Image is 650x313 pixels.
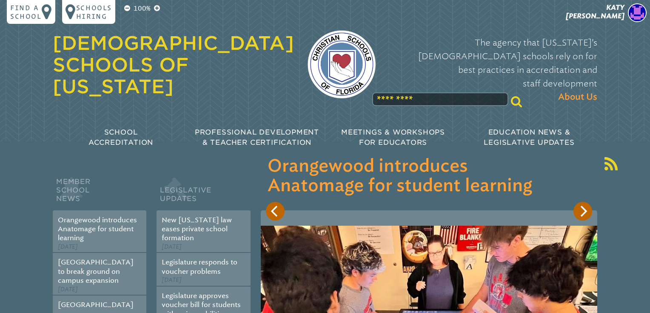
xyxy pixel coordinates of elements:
[58,216,137,242] a: Orangewood introduces Anatomage for student learning
[573,202,592,221] button: Next
[162,216,232,242] a: New [US_STATE] law eases private school formation
[266,202,285,221] button: Previous
[389,36,597,104] p: The agency that [US_STATE]’s [DEMOGRAPHIC_DATA] schools rely on for best practices in accreditati...
[88,128,153,146] span: School Accreditation
[58,286,78,293] span: [DATE]
[162,276,182,284] span: [DATE]
[162,258,237,275] a: Legislature responds to voucher problems
[268,157,590,196] h3: Orangewood introduces Anatomage for student learning
[76,3,112,20] p: Schools Hiring
[53,32,294,98] a: [DEMOGRAPHIC_DATA] Schools of [US_STATE]
[308,30,376,98] img: csf-logo-web-colors.png
[53,175,146,210] h2: Member School News
[195,128,319,146] span: Professional Development & Teacher Certification
[341,128,445,146] span: Meetings & Workshops for Educators
[132,3,152,14] p: 100%
[628,3,647,22] img: 89a7b379d6feef56183b58c09d1b0bc1
[157,175,250,210] h2: Legislative Updates
[162,243,182,250] span: [DATE]
[10,3,42,20] p: Find a school
[566,3,624,20] span: Katy [PERSON_NAME]
[484,128,574,146] span: Education News & Legislative Updates
[58,258,134,284] a: [GEOGRAPHIC_DATA] to break ground on campus expansion
[558,90,597,104] span: About Us
[58,243,78,250] span: [DATE]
